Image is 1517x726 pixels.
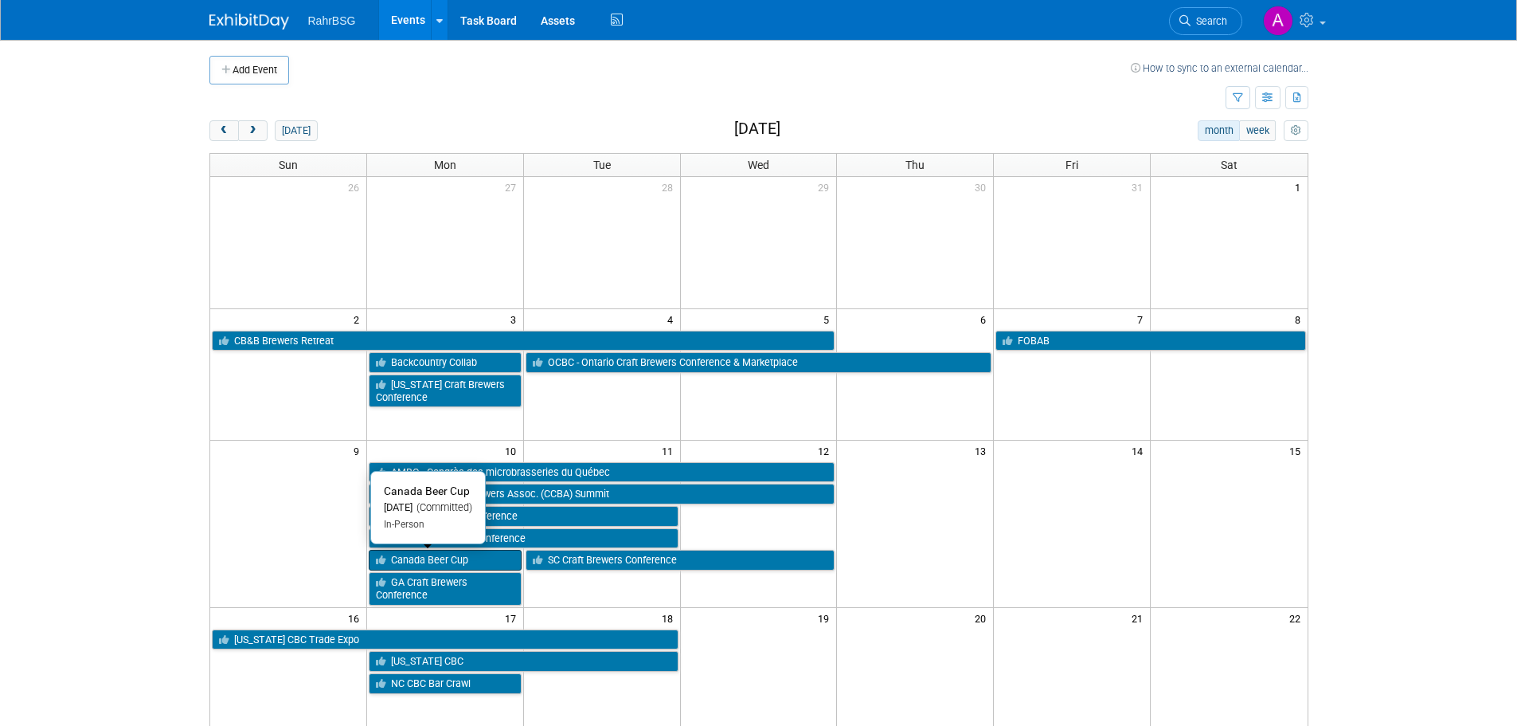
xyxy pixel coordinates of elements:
[275,120,317,141] button: [DATE]
[1065,159,1078,171] span: Fri
[434,159,456,171] span: Mon
[1136,309,1150,329] span: 7
[1263,6,1293,36] img: Ashley Grotewold
[412,501,472,513] span: (Committed)
[369,651,678,672] a: [US_STATE] CBC
[352,309,366,329] span: 2
[1239,120,1276,141] button: week
[369,484,835,504] a: [US_STATE] Craft Brewers Assoc. (CCBA) Summit
[209,120,239,141] button: prev
[384,519,424,530] span: In-Person
[660,441,680,461] span: 11
[660,177,680,197] span: 28
[822,309,836,329] span: 5
[346,177,366,197] span: 26
[1284,120,1308,141] button: myCustomButton
[369,462,835,483] a: AMBQ - Congrès des microbrasseries du Québec
[369,375,522,407] a: [US_STATE] Craft Brewers Conference
[212,630,678,650] a: [US_STATE] CBC Trade Expo
[503,608,523,628] span: 17
[212,331,835,351] a: CB&B Brewers Retreat
[1131,62,1308,74] a: How to sync to an external calendar...
[369,506,678,527] a: IN Craft Brewers Conference
[503,177,523,197] span: 27
[369,673,522,694] a: NC CBC Bar Crawl
[384,485,470,497] span: Canada Beer Cup
[593,159,611,171] span: Tue
[1221,159,1237,171] span: Sat
[748,159,769,171] span: Wed
[384,501,472,515] div: [DATE]
[369,352,522,373] a: Backcountry Collab
[1293,309,1308,329] span: 8
[369,572,522,605] a: GA Craft Brewers Conference
[308,14,356,27] span: RahrBSG
[369,528,678,549] a: MO Brewers Guild Conference
[1198,120,1240,141] button: month
[1130,177,1150,197] span: 31
[279,159,298,171] span: Sun
[1191,15,1227,27] span: Search
[973,177,993,197] span: 30
[526,550,835,571] a: SC Craft Brewers Conference
[973,441,993,461] span: 13
[509,309,523,329] span: 3
[1288,608,1308,628] span: 22
[1169,7,1242,35] a: Search
[209,14,289,29] img: ExhibitDay
[238,120,268,141] button: next
[995,331,1305,351] a: FOBAB
[816,608,836,628] span: 19
[209,56,289,84] button: Add Event
[346,608,366,628] span: 16
[979,309,993,329] span: 6
[526,352,992,373] a: OCBC - Ontario Craft Brewers Conference & Marketplace
[1288,441,1308,461] span: 15
[1130,608,1150,628] span: 21
[1130,441,1150,461] span: 14
[973,608,993,628] span: 20
[660,608,680,628] span: 18
[905,159,925,171] span: Thu
[503,441,523,461] span: 10
[734,120,780,138] h2: [DATE]
[1293,177,1308,197] span: 1
[816,177,836,197] span: 29
[352,441,366,461] span: 9
[1291,126,1301,136] i: Personalize Calendar
[666,309,680,329] span: 4
[816,441,836,461] span: 12
[369,550,522,571] a: Canada Beer Cup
